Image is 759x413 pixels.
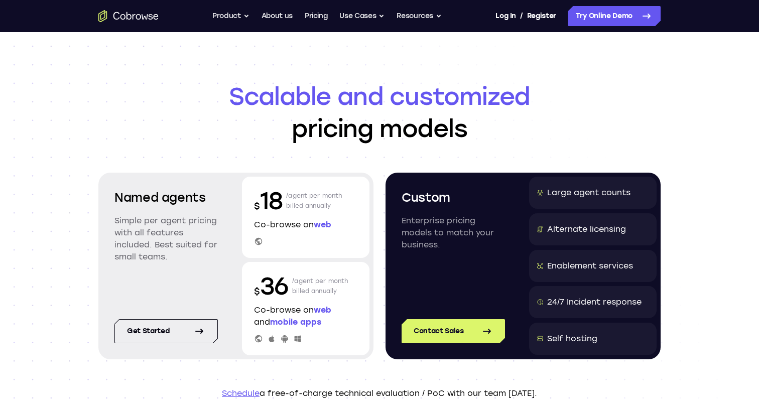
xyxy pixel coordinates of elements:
div: Large agent counts [547,187,630,199]
button: Resources [397,6,442,26]
p: /agent per month billed annually [286,185,342,217]
div: Alternate licensing [547,223,626,235]
p: 36 [254,270,288,302]
a: Register [527,6,556,26]
h1: pricing models [98,80,661,145]
button: Use Cases [339,6,385,26]
a: Contact Sales [402,319,505,343]
button: Product [212,6,249,26]
a: Pricing [305,6,328,26]
p: /agent per month billed annually [292,270,348,302]
span: / [520,10,523,22]
p: Co-browse on and [254,304,357,328]
a: Try Online Demo [568,6,661,26]
p: a free-of-charge technical evaluation / PoC with our team [DATE]. [98,387,661,399]
div: Self hosting [547,333,597,345]
span: $ [254,201,260,212]
a: Go to the home page [98,10,159,22]
span: web [314,305,331,315]
div: 24/7 Incident response [547,296,642,308]
span: mobile apps [270,317,321,327]
span: web [314,220,331,229]
h2: Custom [402,189,505,207]
span: Scalable and customized [98,80,661,112]
p: 18 [254,185,282,217]
a: Schedule [222,388,260,398]
h2: Named agents [114,189,218,207]
p: Co-browse on [254,219,357,231]
a: Log In [495,6,516,26]
span: $ [254,286,260,297]
a: Get started [114,319,218,343]
p: Simple per agent pricing with all features included. Best suited for small teams. [114,215,218,263]
p: Enterprise pricing models to match your business. [402,215,505,251]
a: About us [262,6,293,26]
div: Enablement services [547,260,633,272]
